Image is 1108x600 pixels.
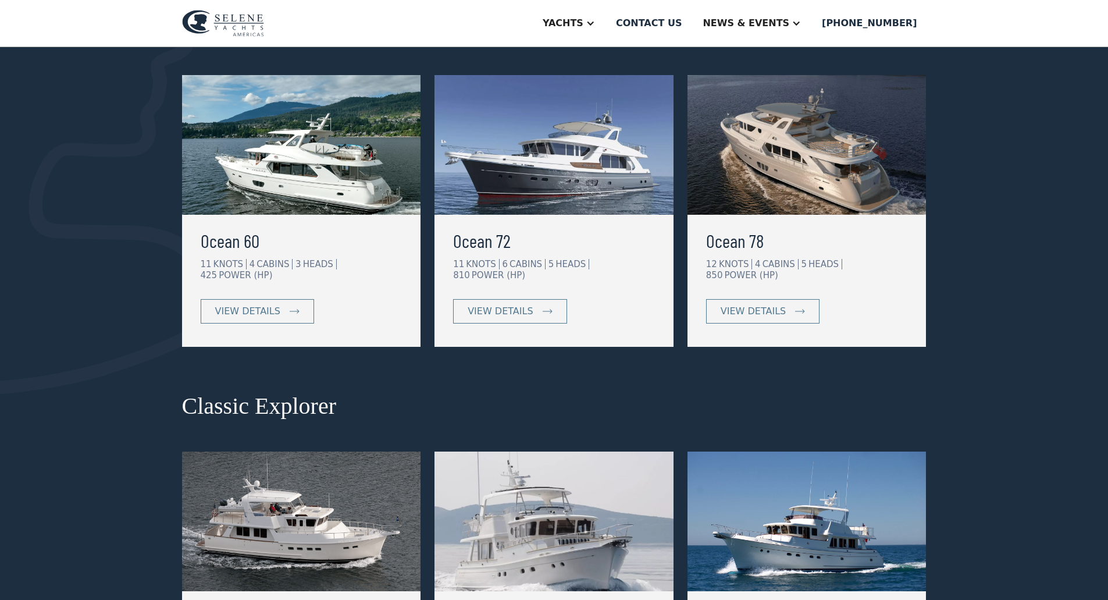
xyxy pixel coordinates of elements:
[721,304,786,318] div: view details
[724,270,778,281] div: POWER (HP)
[256,259,293,269] div: CABINS
[453,299,567,324] a: view details
[616,16,682,30] div: Contact us
[755,259,761,269] div: 4
[706,226,908,254] a: Ocean 78
[250,259,255,269] div: 4
[303,259,337,269] div: HEADS
[543,16,583,30] div: Yachts
[510,259,546,269] div: CABINS
[706,299,820,324] a: view details
[548,259,554,269] div: 5
[822,16,917,30] div: [PHONE_NUMBER]
[801,259,807,269] div: 5
[290,309,300,314] img: icon
[201,259,212,269] div: 11
[182,393,927,419] h2: Classic Explorer
[543,309,553,314] img: icon
[213,259,247,269] div: KNOTS
[703,16,789,30] div: News & EVENTS
[201,270,218,281] div: 425
[795,309,805,314] img: icon
[472,270,525,281] div: POWER (HP)
[808,259,842,269] div: HEADS
[502,259,508,269] div: 6
[719,259,752,269] div: KNOTS
[219,270,272,281] div: POWER (HP)
[295,259,301,269] div: 3
[201,226,402,254] a: Ocean 60
[763,259,799,269] div: CABINS
[453,259,464,269] div: 11
[215,304,280,318] div: view details
[468,304,533,318] div: view details
[453,270,470,281] div: 810
[706,270,723,281] div: 850
[555,259,589,269] div: HEADS
[453,226,655,254] a: Ocean 72
[201,299,314,324] a: view details
[182,10,264,37] img: logo
[706,259,717,269] div: 12
[466,259,499,269] div: KNOTS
